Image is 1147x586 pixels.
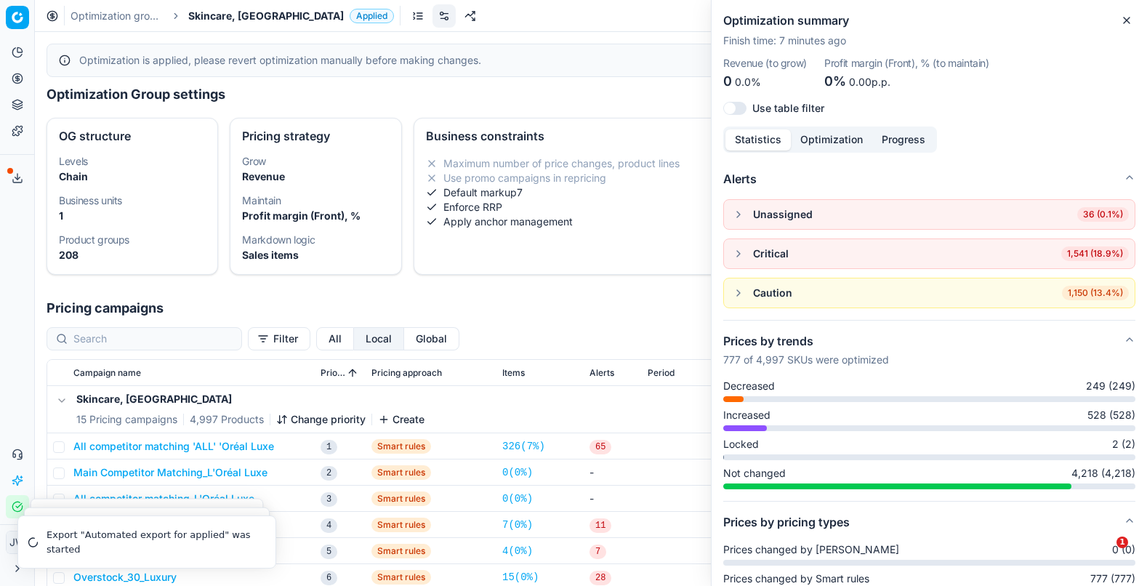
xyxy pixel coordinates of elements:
div: OG structure [59,130,206,142]
span: Pricing approach [371,367,442,379]
dt: Levels [59,156,206,166]
a: 0(0%) [502,465,533,480]
a: Optimization groups [71,9,164,23]
button: Main Competitor Matching_L'Oréal Luxe [73,465,267,480]
li: Use promo campaigns in repricing [426,171,757,185]
a: 7(0%) [502,518,533,532]
span: 0.00p.p. [849,76,890,88]
div: Export "Automated export for applied" was started [47,528,258,556]
h1: Pricing campaigns [35,298,1147,318]
button: Statistics [725,129,791,150]
span: 7 [589,545,606,559]
span: Smart rules [371,491,431,506]
a: 326(7%) [502,439,545,454]
span: 2 [321,466,337,481]
div: Business constraints [426,130,757,142]
button: all [316,327,354,350]
dt: Revenue (to grow) [723,58,807,68]
a: 15(0%) [502,570,539,585]
strong: 208 [59,249,79,261]
li: Enforce RRP [426,200,757,214]
button: All competitor matching_L'Oréal Luxe [73,491,254,506]
span: 6 [321,571,337,585]
button: Overstock_30_Luxury [73,570,177,585]
div: Alerts [723,199,1135,320]
div: Critical [753,246,789,261]
button: JW [6,531,29,554]
span: JW [7,531,28,553]
span: Priority [321,367,345,379]
span: Smart rules [371,570,431,585]
span: Not changed [723,466,786,481]
td: - [584,486,642,512]
button: global [404,327,459,350]
button: Optimization [791,129,872,150]
span: 0 (0) [1112,542,1135,557]
span: 777 (777) [1090,571,1135,586]
span: Period [648,367,675,379]
span: Smart rules [371,518,431,532]
span: 0.0% [735,76,761,88]
button: All competitor matching 'ALL' 'Oréal Luxe [73,439,274,454]
span: 0 [723,73,732,89]
p: Finish time : 7 minutes ago [723,33,1135,48]
span: Skincare, [GEOGRAPHIC_DATA]Applied [188,9,394,23]
span: 5 [321,545,337,559]
strong: Sales items [242,249,299,261]
li: Maximum number of price changes, product lines [426,156,757,171]
div: Caution [753,286,792,300]
div: Unassigned [753,207,813,222]
h1: Optimization Group settings [47,84,225,105]
span: 1,150 (13.4%) [1062,286,1129,300]
strong: Revenue [242,170,285,182]
dt: Business units [59,196,206,206]
div: Pricing strategy [242,130,389,142]
dt: Grow [242,156,389,166]
span: Locked [723,437,759,451]
dt: Product groups [59,235,206,245]
span: Items [502,367,525,379]
a: 4(0%) [502,544,533,558]
strong: Profit margin (Front), % [242,209,361,222]
label: Use table filter [752,103,824,113]
span: Decreased [723,379,775,393]
p: 777 of 4,997 SKUs were optimized [723,353,889,367]
span: 11 [589,518,611,533]
dt: Profit margin (Front), % (to maintain) [824,58,989,68]
span: 65 [589,440,611,454]
span: 4,218 (4,218) [1071,466,1135,481]
span: 3 [321,492,337,507]
span: 1,541 (18.9%) [1061,246,1129,261]
span: 2 (2) [1112,437,1135,451]
strong: Chain [59,170,88,182]
button: Create [378,412,424,427]
li: Apply anchor management [426,214,757,229]
span: 4 [321,518,337,533]
span: 528 (528) [1087,408,1135,422]
span: Smart rules [371,465,431,480]
span: 0% [824,73,846,89]
h5: Skincare, [GEOGRAPHIC_DATA] [76,392,424,406]
span: Increased [723,408,770,422]
td: - [584,459,642,486]
button: Change priority [276,412,366,427]
button: Alerts [723,158,1135,199]
strong: 1 [59,209,63,222]
input: Search [73,332,233,346]
span: 249 (249) [1086,379,1135,393]
iframe: Intercom live chat [1087,537,1122,571]
div: Optimization is applied, please revert optimization manually before making changes. [79,53,1123,68]
span: 1 [1116,537,1128,548]
span: Campaign name [73,367,141,379]
span: 28 [589,571,611,585]
button: Progress [872,129,935,150]
span: Alerts [589,367,614,379]
h2: Optimization summary [723,12,1135,29]
span: 4,997 Products [190,412,264,427]
span: Prices changed by Smart rules [723,571,869,586]
nav: breadcrumb [71,9,394,23]
dt: Markdown logic [242,235,389,245]
button: Prices by trends777 of 4,997 SKUs were optimized [723,321,1135,379]
span: Smart rules [371,544,431,558]
button: Sorted by Priority ascending [345,366,360,380]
